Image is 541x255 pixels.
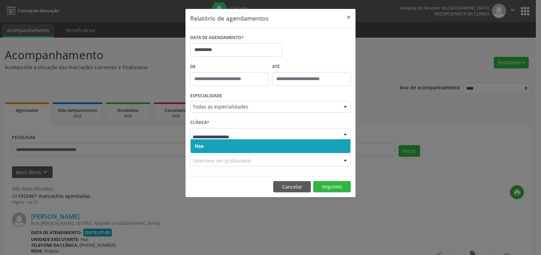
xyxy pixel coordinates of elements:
label: De [190,62,269,72]
label: ESPECIALIDADE [190,91,222,101]
h5: Relatório de agendamentos [190,14,268,23]
button: Close [342,9,356,26]
span: Selecione um profissional [193,157,251,164]
label: CLÍNICA [190,117,209,128]
label: DATA DE AGENDAMENTO [190,33,244,43]
button: Imprimir [313,181,351,193]
span: Hse [195,143,204,149]
span: Todas as especialidades [193,103,337,110]
button: Cancelar [273,181,311,193]
label: ATÉ [272,62,351,72]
